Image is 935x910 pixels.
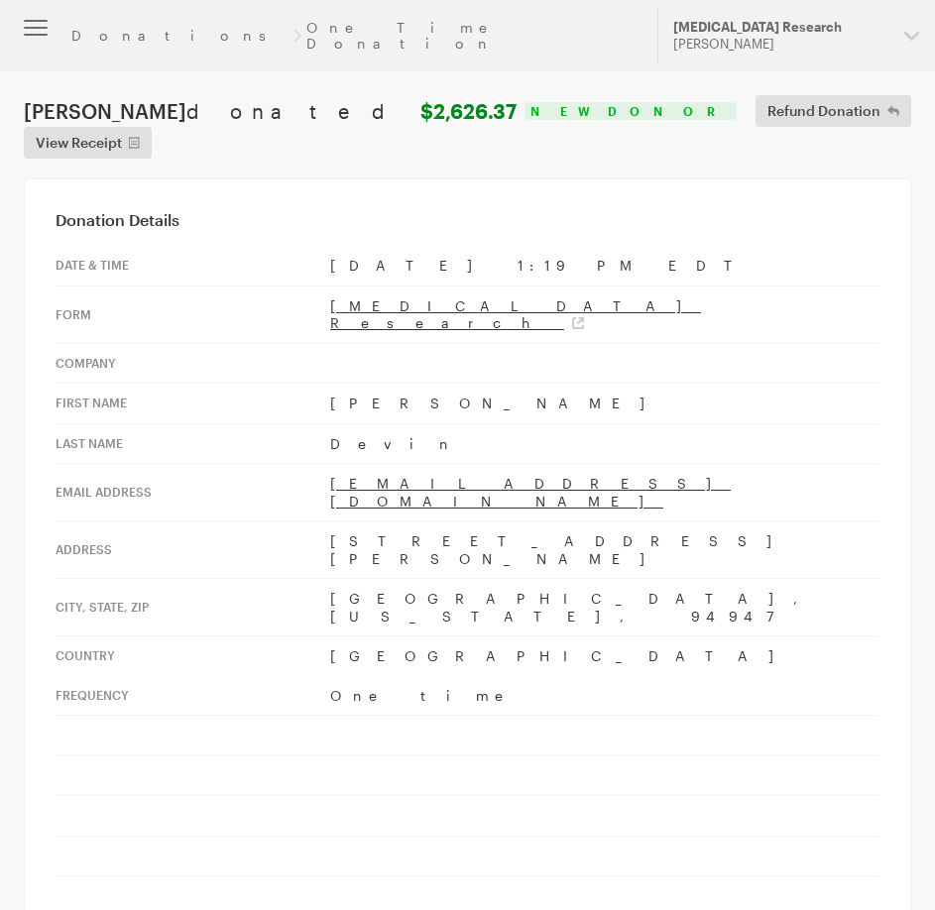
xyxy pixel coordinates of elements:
[24,99,517,123] h1: [PERSON_NAME]
[56,521,330,579] th: Address
[56,210,879,230] h3: Donation Details
[673,19,888,36] div: [MEDICAL_DATA] Research
[330,521,879,579] td: [STREET_ADDRESS][PERSON_NAME]
[330,297,701,332] a: [MEDICAL_DATA] Research
[330,475,731,510] a: [EMAIL_ADDRESS][DOMAIN_NAME]
[767,99,880,123] span: Refund Donation
[756,95,911,127] button: Refund Donation
[56,636,330,676] th: Country
[56,246,330,285] th: Date & time
[56,676,330,716] th: Frequency
[330,423,879,464] td: Devin
[330,636,879,676] td: [GEOGRAPHIC_DATA]
[330,676,879,716] td: One time
[673,36,888,53] div: [PERSON_NAME]
[56,464,330,521] th: Email address
[56,285,330,343] th: Form
[36,131,122,155] span: View Receipt
[56,423,330,464] th: Last Name
[330,246,879,285] td: [DATE] 1:19 PM EDT
[657,8,935,63] button: [MEDICAL_DATA] Research [PERSON_NAME]
[330,384,879,424] td: [PERSON_NAME]
[56,384,330,424] th: First Name
[330,579,879,636] td: [GEOGRAPHIC_DATA], [US_STATE], 94947
[56,343,330,384] th: Company
[56,579,330,636] th: City, state, zip
[71,28,288,44] a: Donations
[186,99,415,123] span: donated
[525,102,737,120] div: New Donor
[24,127,152,159] a: View Receipt
[420,99,517,123] strong: $2,626.37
